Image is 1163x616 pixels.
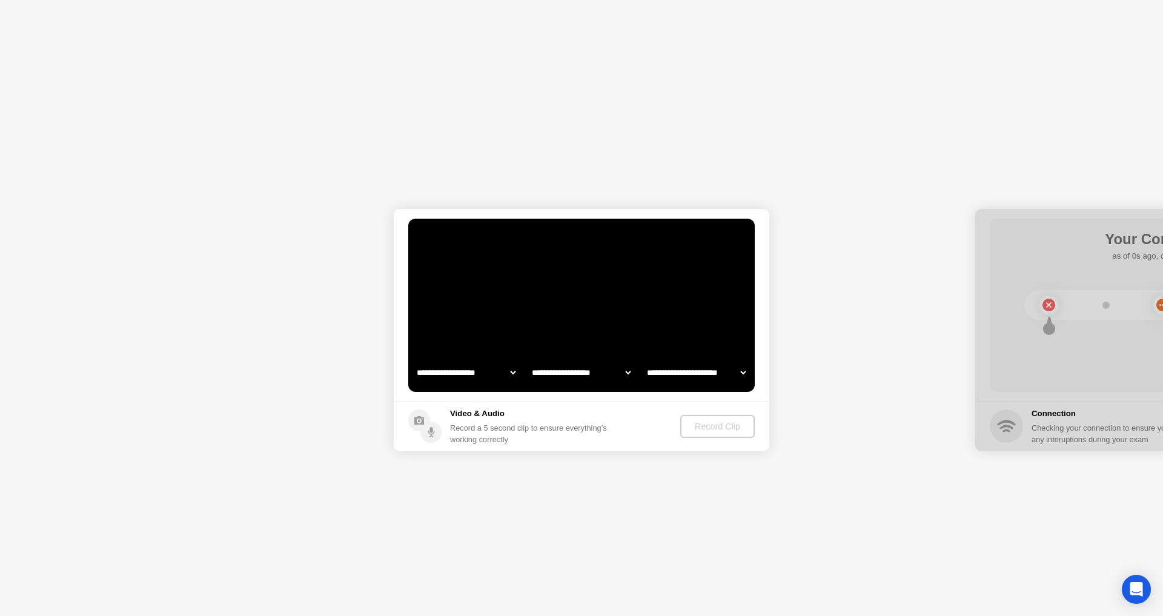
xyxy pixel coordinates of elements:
div: Open Intercom Messenger [1122,575,1151,604]
div: Record Clip [685,422,750,431]
select: Available cameras [414,360,518,385]
h5: Video & Audio [450,408,612,420]
select: Available microphones [644,360,748,385]
button: Record Clip [680,415,755,438]
select: Available speakers [529,360,633,385]
div: Record a 5 second clip to ensure everything’s working correctly [450,422,612,445]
